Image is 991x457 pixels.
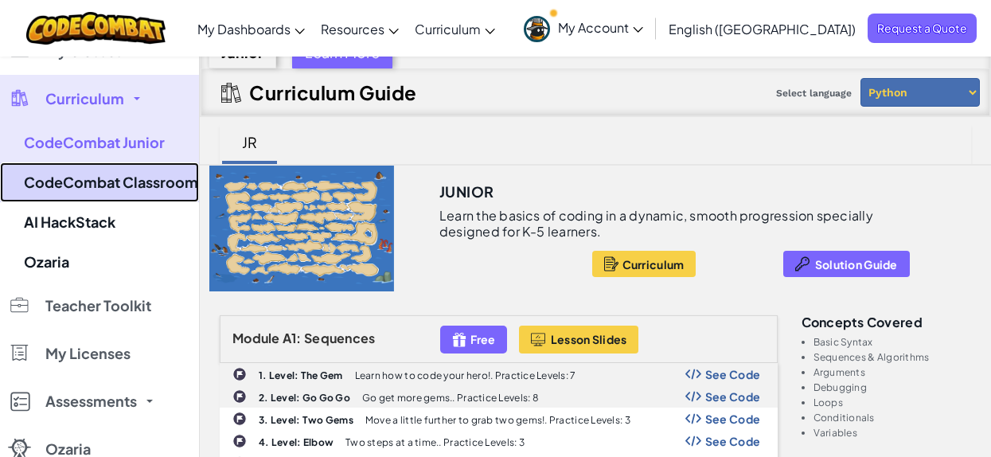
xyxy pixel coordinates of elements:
a: My Dashboards [189,7,313,50]
a: 2. Level: Go Go Go Go get more gems.. Practice Levels: 8 Show Code Logo See Code [220,385,778,408]
li: Arguments [813,367,972,377]
a: Request a Quote [868,14,977,43]
b: 4. Level: Elbow [259,436,334,448]
b: 2. Level: Go Go Go [259,392,350,404]
p: Two steps at a time.. Practice Levels: 3 [345,437,525,447]
button: Solution Guide [783,251,910,277]
a: 3. Level: Two Gems Move a little further to grab two gems!. Practice Levels: 3 Show Code Logo See... [220,408,778,430]
span: Free [470,333,495,346]
li: Variables [813,428,972,438]
b: 1. Level: The Gem [259,369,343,381]
span: Curriculum [45,92,124,106]
span: Select language [770,81,858,105]
span: English ([GEOGRAPHIC_DATA]) [669,21,856,37]
button: Lesson Slides [519,326,639,353]
li: Conditionals [813,412,972,423]
span: A1: Sequences [283,330,376,346]
button: Curriculum [592,251,696,277]
span: See Code [705,412,761,425]
span: Module [232,330,280,346]
p: Learn the basics of coding in a dynamic, smooth progression specially designed for K-5 learners. [439,208,931,240]
li: Debugging [813,382,972,393]
h3: Junior [439,180,494,204]
p: Learn how to code your hero!. Practice Levels: 7 [355,370,576,381]
span: My Dashboards [197,21,291,37]
img: IconChallengeLevel.svg [232,367,247,381]
li: Sequences & Algorithms [813,352,972,362]
li: Basic Syntax [813,337,972,347]
span: Lesson Slides [551,333,627,346]
img: Show Code Logo [685,436,701,447]
a: 4. Level: Elbow Two steps at a time.. Practice Levels: 3 Show Code Logo See Code [220,430,778,452]
p: Go get more gems.. Practice Levels: 8 [362,393,539,403]
span: Solution Guide [815,258,898,271]
span: See Code [705,390,761,403]
img: avatar [524,16,550,42]
a: English ([GEOGRAPHIC_DATA]) [661,7,864,50]
span: Assessments [45,394,137,408]
span: See Code [705,368,761,381]
img: Show Code Logo [685,369,701,380]
h2: Curriculum Guide [249,81,417,104]
p: Move a little further to grab two gems!. Practice Levels: 3 [365,415,630,425]
img: IconCurriculumGuide.svg [221,83,241,103]
img: CodeCombat logo [26,12,166,45]
img: IconChallengeLevel.svg [232,389,247,404]
a: My Account [516,3,651,53]
img: Show Code Logo [685,391,701,402]
span: See Code [705,435,761,447]
span: My Classes [45,44,123,58]
span: Curriculum [622,258,685,271]
li: Loops [813,397,972,408]
span: Teacher Toolkit [45,299,151,313]
div: JR [226,123,273,161]
img: IconFreeLevelv2.svg [452,330,466,349]
a: 1. Level: The Gem Learn how to code your hero!. Practice Levels: 7 Show Code Logo See Code [220,363,778,385]
h3: Concepts covered [802,315,972,329]
span: Curriculum [415,21,481,37]
img: IconChallengeLevel.svg [232,434,247,448]
span: My Account [558,19,643,36]
a: Curriculum [407,7,503,50]
a: Resources [313,7,407,50]
b: 3. Level: Two Gems [259,414,353,426]
span: Resources [321,21,384,37]
span: Ozaria [45,442,91,456]
img: IconChallengeLevel.svg [232,412,247,426]
span: My Licenses [45,346,131,361]
img: Show Code Logo [685,413,701,424]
